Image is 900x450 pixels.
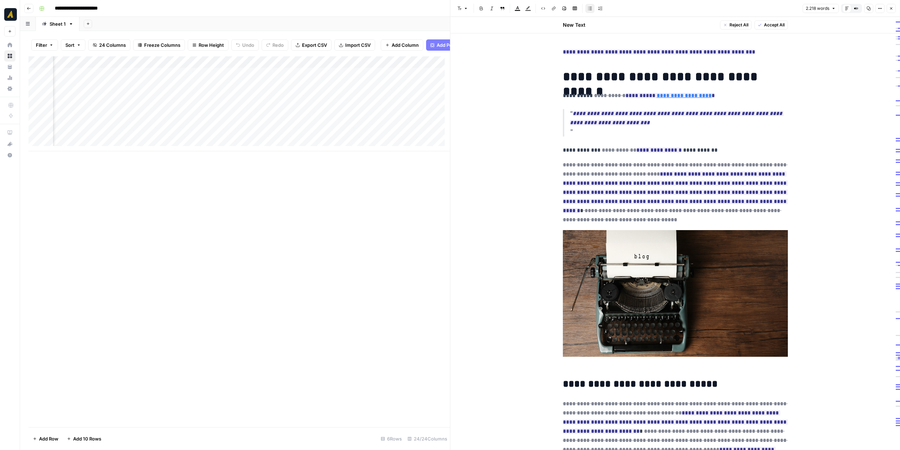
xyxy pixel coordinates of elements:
button: Help + Support [4,150,15,161]
span: Undo [242,42,254,49]
div: 24/24 Columns [405,433,450,444]
a: Browse [4,50,15,62]
button: What's new? [4,138,15,150]
span: Accept All [764,22,785,28]
div: 6 Rows [378,433,405,444]
button: Undo [231,39,259,51]
button: Freeze Columns [133,39,185,51]
button: Import CSV [334,39,375,51]
a: Sheet 1 [36,17,79,31]
span: Redo [272,42,284,49]
span: Add Column [392,42,419,49]
a: AirOps Academy [4,127,15,138]
button: Add Column [381,39,423,51]
span: Row Height [199,42,224,49]
button: Add Row [28,433,63,444]
span: 2.218 words [806,5,829,12]
div: Sheet 1 [50,20,66,27]
a: Usage [4,72,15,83]
span: Import CSV [345,42,371,49]
span: Sort [65,42,75,49]
button: Redo [262,39,288,51]
button: Workspace: Marketers in Demand [4,6,15,23]
button: Row Height [188,39,229,51]
img: Marketers in Demand Logo [4,8,17,21]
span: Add 10 Rows [73,435,101,442]
span: Export CSV [302,42,327,49]
button: Reject All [720,20,752,30]
span: Reject All [729,22,748,28]
a: Home [4,39,15,51]
button: Add 10 Rows [63,433,105,444]
span: Add Power Agent [437,42,475,49]
span: Add Row [39,435,58,442]
button: 2.218 words [803,4,839,13]
button: Add Power Agent [426,39,479,51]
h2: New Text [563,21,585,28]
span: 24 Columns [99,42,126,49]
span: Filter [36,42,47,49]
a: Your Data [4,61,15,72]
button: Filter [31,39,58,51]
button: 24 Columns [88,39,130,51]
a: Settings [4,83,15,94]
button: Export CSV [291,39,332,51]
button: Accept All [754,20,788,30]
div: What's new? [5,139,15,149]
button: Sort [61,39,85,51]
span: Freeze Columns [144,42,180,49]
